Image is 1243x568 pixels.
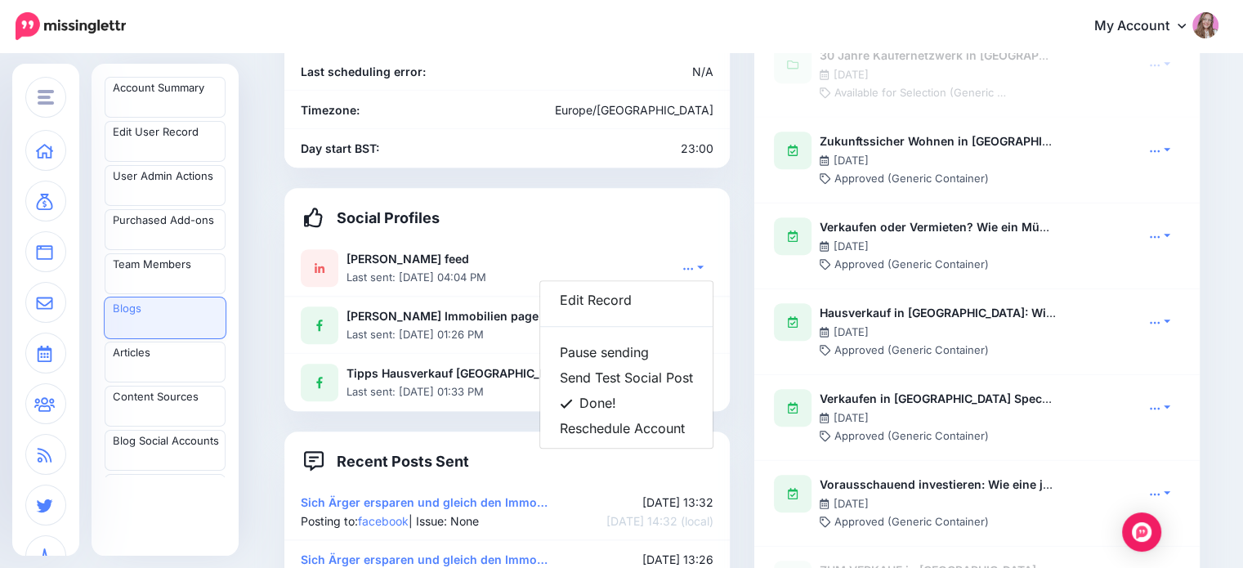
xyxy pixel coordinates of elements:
li: Approved (Generic Container) [820,169,997,187]
li: Approved (Generic Container) [820,255,997,273]
div: Open Intercom Messenger [1122,512,1161,552]
a: Done! [540,391,713,416]
b: Day start BST: [301,141,379,155]
li: [DATE] [820,151,876,169]
a: Edit Record [540,288,713,313]
div: [DATE] 13:32 [580,493,726,512]
a: Edit User Record [105,121,226,162]
a: Sich Ärger ersparen und gleich den Immo… [301,495,548,509]
li: [DATE] [820,494,876,512]
a: User Admin Actions [105,165,226,206]
div: Europe/[GEOGRAPHIC_DATA] [507,101,727,119]
a: Account Summary [105,77,226,118]
li: Last sent: [DATE] 01:33 PM [347,382,492,400]
a: Articles [105,342,226,382]
b: Tipps Hausverkauf [GEOGRAPHIC_DATA] page [347,366,604,380]
a: Content Sources [105,386,226,427]
li: [DATE] [820,65,876,83]
li: Last sent: [DATE] 01:26 PM [347,325,492,343]
a: Blog Social Accounts [105,430,226,471]
a: Team Members [105,253,226,294]
li: [DATE] [820,409,876,427]
li: Approved (Generic Container) [820,427,997,445]
b: [PERSON_NAME] Immobilien page [347,309,539,323]
img: Missinglettr [16,12,126,40]
h4: Social Profiles [304,208,440,227]
li: Approved (Generic Container) [820,341,997,359]
li: [DATE] [820,323,876,341]
a: My Account [1078,7,1218,47]
li: Available for Selection (Generic Container) [820,83,1016,101]
a: Purchased Add-ons [105,209,226,250]
a: facebook [358,514,409,528]
a: Send Test Social Post [540,365,713,391]
a: Blogs [105,297,226,338]
a: Reschedule Account [540,416,713,441]
img: menu.png [38,90,54,105]
a: Pause sending [540,340,713,365]
li: [DATE] [820,237,876,255]
div: N/A [507,62,727,81]
b: Timezone: [301,103,360,117]
div: 23:00 [507,139,727,158]
div: Posting to: | Issue: None [288,512,580,530]
li: Last sent: [DATE] 04:04 PM [347,268,494,286]
li: Approved (Generic Container) [820,512,997,530]
a: Sich Ärger ersparen und gleich den Immo… [301,552,548,566]
b: [PERSON_NAME] feed [347,252,469,266]
div: [DATE] 14:32 (local) [580,512,726,530]
a: Blog Branding Templates [105,474,226,515]
h4: Recent Posts Sent [304,451,469,471]
b: Last scheduling error: [301,65,426,78]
